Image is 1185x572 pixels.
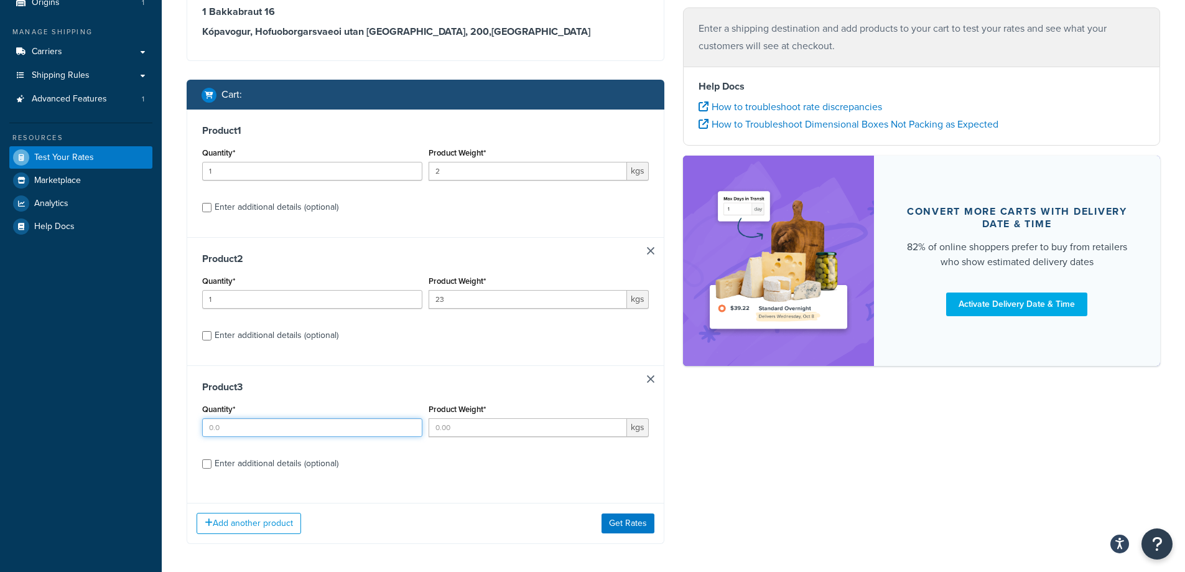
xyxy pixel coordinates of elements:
[34,222,75,232] span: Help Docs
[202,381,649,393] h3: Product 3
[9,88,152,111] li: Advanced Features
[34,152,94,163] span: Test Your Rates
[202,331,211,340] input: Enter additional details (optional)
[627,290,649,309] span: kgs
[202,148,235,157] label: Quantity*
[9,27,152,37] div: Manage Shipping
[429,162,627,181] input: 0.00
[429,418,627,437] input: 0.00
[34,176,81,186] span: Marketplace
[647,247,654,255] a: Remove Item
[627,418,649,437] span: kgs
[197,513,301,534] button: Add another product
[9,64,152,87] a: Shipping Rules
[1141,528,1173,560] button: Open Resource Center
[202,124,649,137] h3: Product 1
[202,276,235,286] label: Quantity*
[9,192,152,215] a: Analytics
[32,47,62,57] span: Carriers
[429,276,486,286] label: Product Weight*
[9,40,152,63] a: Carriers
[699,100,882,114] a: How to troubleshoot rate discrepancies
[647,375,654,383] a: Remove Item
[699,20,1145,55] p: Enter a shipping destination and add products to your cart to test your rates and see what your c...
[627,162,649,181] span: kgs
[202,162,422,181] input: 0.0
[142,94,144,105] span: 1
[9,146,152,169] a: Test Your Rates
[215,327,338,344] div: Enter additional details (optional)
[202,26,649,38] h3: Kópavogur, Hofuoborgarsvaeoi utan [GEOGRAPHIC_DATA], 200 , [GEOGRAPHIC_DATA]
[9,215,152,238] a: Help Docs
[202,405,235,414] label: Quantity*
[202,459,211,469] input: Enter additional details (optional)
[9,88,152,111] a: Advanced Features1
[429,148,486,157] label: Product Weight*
[904,240,1131,270] div: 82% of online shoppers prefer to buy from retailers who show estimated delivery dates
[32,70,90,81] span: Shipping Rules
[202,290,422,309] input: 0.0
[9,169,152,192] a: Marketplace
[202,253,649,265] h3: Product 2
[429,405,486,414] label: Product Weight*
[904,205,1131,230] div: Convert more carts with delivery date & time
[9,133,152,143] div: Resources
[32,94,107,105] span: Advanced Features
[702,174,855,347] img: feature-image-ddt-36eae7f7280da8017bfb280eaccd9c446f90b1fe08728e4019434db127062ab4.png
[202,6,649,18] h3: 1 Bakkabraut 16
[699,117,998,131] a: How to Troubleshoot Dimensional Boxes Not Packing as Expected
[602,513,654,533] button: Get Rates
[699,79,1145,94] h4: Help Docs
[202,418,422,437] input: 0.0
[34,199,68,209] span: Analytics
[221,89,242,100] h2: Cart :
[429,290,627,309] input: 0.00
[215,455,338,472] div: Enter additional details (optional)
[215,199,338,216] div: Enter additional details (optional)
[202,203,211,212] input: Enter additional details (optional)
[946,293,1087,316] a: Activate Delivery Date & Time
